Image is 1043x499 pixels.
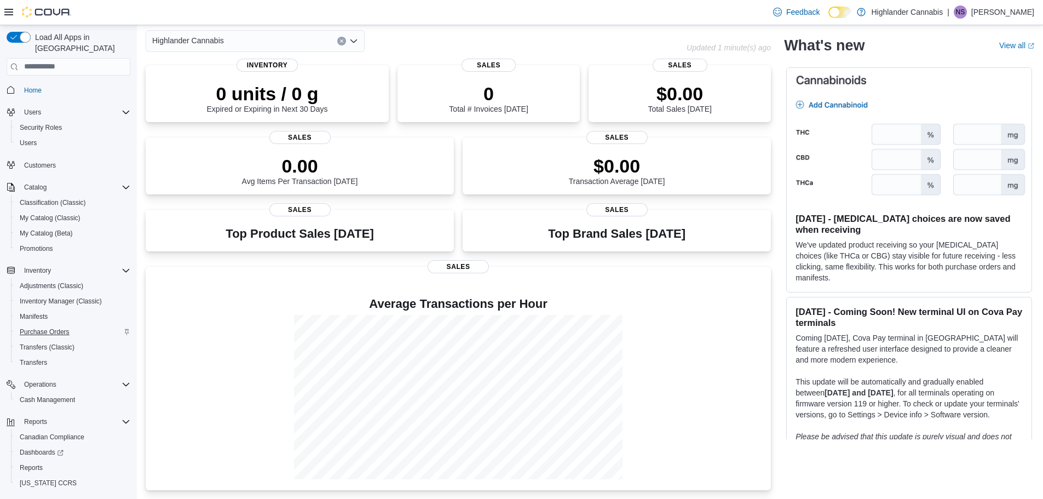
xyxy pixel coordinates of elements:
span: Users [20,106,130,119]
span: Purchase Orders [15,325,130,339]
span: Sales [428,260,489,273]
a: Inventory Manager (Classic) [15,295,106,308]
button: Reports [11,460,135,475]
span: Users [24,108,41,117]
div: Transaction Average [DATE] [569,155,665,186]
span: Transfers [15,356,130,369]
a: Transfers [15,356,51,369]
h3: [DATE] - [MEDICAL_DATA] choices are now saved when receiving [796,213,1023,235]
p: [PERSON_NAME] [971,5,1034,19]
button: Home [2,82,135,98]
h3: [DATE] - Coming Soon! New terminal UI on Cova Pay terminals [796,306,1023,328]
span: [US_STATE] CCRS [20,479,77,487]
span: Home [24,86,42,95]
a: My Catalog (Beta) [15,227,77,240]
span: Washington CCRS [15,477,130,490]
span: Reports [20,415,130,428]
span: Customers [20,158,130,172]
span: Transfers (Classic) [20,343,74,352]
div: Expired or Expiring in Next 30 Days [207,83,328,113]
button: Inventory [2,263,135,278]
a: Home [20,84,46,97]
button: Transfers [11,355,135,370]
span: Adjustments (Classic) [15,279,130,292]
p: Highlander Cannabis [871,5,943,19]
a: Transfers (Classic) [15,341,79,354]
button: Promotions [11,241,135,256]
span: Manifests [20,312,48,321]
span: NS [956,5,965,19]
button: Purchase Orders [11,324,135,340]
p: $0.00 [569,155,665,177]
p: | [947,5,949,19]
button: Operations [2,377,135,392]
span: Canadian Compliance [20,433,84,441]
button: Operations [20,378,61,391]
span: Cash Management [20,395,75,404]
h3: Top Product Sales [DATE] [226,227,373,240]
button: Inventory Manager (Classic) [11,294,135,309]
a: Feedback [769,1,824,23]
p: We've updated product receiving so your [MEDICAL_DATA] choices (like THCa or CBG) stay visible fo... [796,239,1023,283]
button: Users [20,106,45,119]
button: Open list of options [349,37,358,45]
span: Reports [15,461,130,474]
span: My Catalog (Beta) [20,229,73,238]
span: Security Roles [15,121,130,134]
span: Inventory [24,266,51,275]
div: Navneet Singh [954,5,967,19]
button: Catalog [2,180,135,195]
span: Feedback [786,7,820,18]
span: Inventory Manager (Classic) [20,297,102,306]
span: Operations [24,380,56,389]
p: 0 units / 0 g [207,83,328,105]
button: Customers [2,157,135,173]
span: Promotions [20,244,53,253]
span: Classification (Classic) [20,198,86,207]
span: Classification (Classic) [15,196,130,209]
a: Adjustments (Classic) [15,279,88,292]
span: Dashboards [15,446,130,459]
h3: Top Brand Sales [DATE] [548,227,685,240]
span: Sales [269,131,331,144]
button: Users [2,105,135,120]
span: Adjustments (Classic) [20,282,83,290]
span: Highlander Cannabis [152,34,224,47]
span: My Catalog (Classic) [15,211,130,225]
span: My Catalog (Beta) [15,227,130,240]
span: Catalog [24,183,47,192]
span: Cash Management [15,393,130,406]
div: Total # Invoices [DATE] [449,83,528,113]
button: Clear input [337,37,346,45]
button: Reports [20,415,51,428]
span: Purchase Orders [20,328,70,336]
span: Sales [462,59,516,72]
button: Reports [2,414,135,429]
button: Users [11,135,135,151]
a: Classification (Classic) [15,196,90,209]
a: Customers [20,159,60,172]
div: Total Sales [DATE] [648,83,711,113]
p: This update will be automatically and gradually enabled between , for all terminals operating on ... [796,376,1023,420]
a: Manifests [15,310,52,323]
p: Coming [DATE], Cova Pay terminal in [GEOGRAPHIC_DATA] will feature a refreshed user interface des... [796,332,1023,365]
button: My Catalog (Beta) [11,226,135,241]
span: My Catalog (Classic) [20,214,80,222]
button: [US_STATE] CCRS [11,475,135,491]
span: Sales [653,59,707,72]
span: Manifests [15,310,130,323]
span: Load All Apps in [GEOGRAPHIC_DATA] [31,32,130,54]
strong: [DATE] and [DATE] [825,388,893,397]
a: Reports [15,461,47,474]
button: Security Roles [11,120,135,135]
button: Adjustments (Classic) [11,278,135,294]
span: Users [20,139,37,147]
a: Canadian Compliance [15,431,89,444]
span: Inventory [237,59,298,72]
span: Dark Mode [828,18,829,19]
p: Updated 1 minute(s) ago [687,43,771,52]
span: Sales [586,203,648,216]
span: Reports [24,417,47,426]
span: Transfers [20,358,47,367]
span: Canadian Compliance [15,431,130,444]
